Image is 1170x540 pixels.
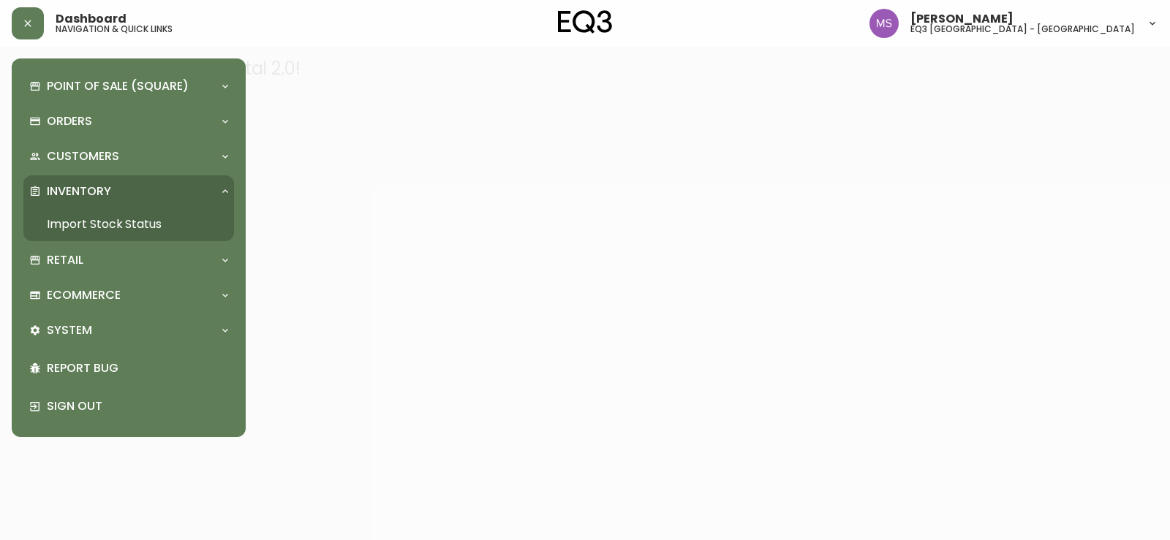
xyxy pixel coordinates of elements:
h5: navigation & quick links [56,25,173,34]
span: Dashboard [56,13,127,25]
p: Inventory [47,183,111,199]
p: System [47,322,92,338]
img: logo [558,10,612,34]
div: Sign Out [23,387,234,425]
h5: eq3 [GEOGRAPHIC_DATA] - [GEOGRAPHIC_DATA] [910,25,1135,34]
div: Report Bug [23,349,234,387]
div: Inventory [23,175,234,208]
div: Retail [23,244,234,276]
p: Ecommerce [47,287,121,303]
p: Customers [47,148,119,164]
div: System [23,314,234,346]
div: Ecommerce [23,279,234,311]
p: Report Bug [47,360,228,376]
p: Point of Sale (Square) [47,78,189,94]
div: Orders [23,105,234,137]
span: [PERSON_NAME] [910,13,1014,25]
a: Import Stock Status [23,208,234,241]
div: Customers [23,140,234,172]
p: Retail [47,252,83,268]
p: Sign Out [47,398,228,414]
div: Point of Sale (Square) [23,70,234,102]
p: Orders [47,113,92,129]
img: 1b6e43211f6f3cc0b0729c9049b8e7af [869,9,899,38]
